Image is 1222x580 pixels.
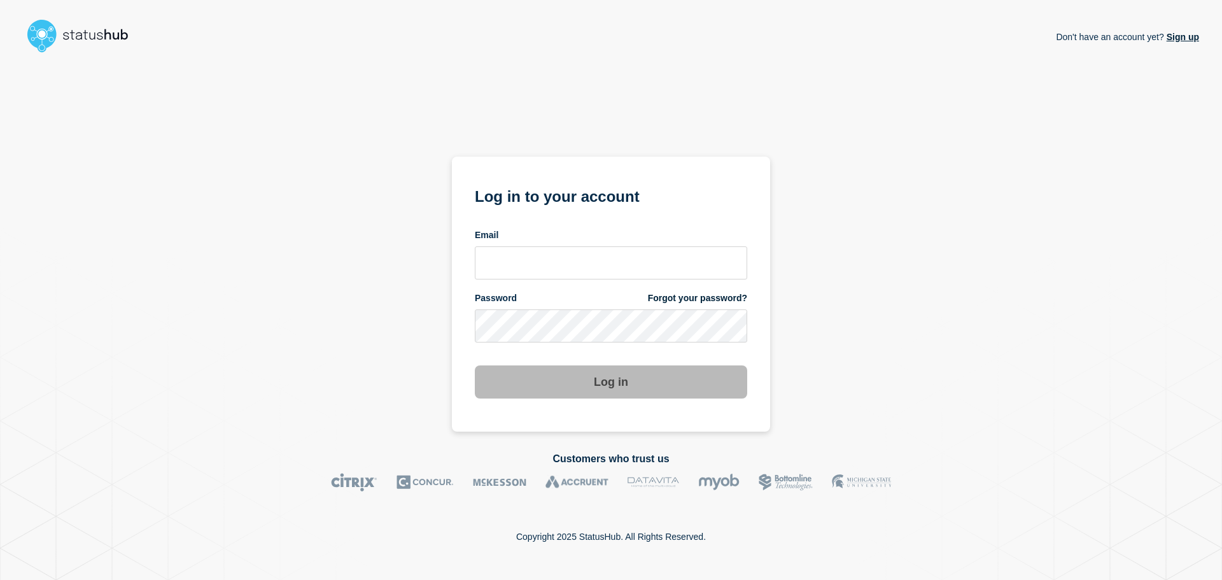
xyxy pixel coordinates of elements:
[475,309,747,343] input: password input
[628,473,679,492] img: DataVita logo
[473,473,526,492] img: McKesson logo
[475,292,517,304] span: Password
[23,453,1199,465] h2: Customers who trust us
[545,473,608,492] img: Accruent logo
[475,229,498,241] span: Email
[1056,22,1199,52] p: Don't have an account yet?
[648,292,747,304] a: Forgot your password?
[475,246,747,279] input: email input
[832,473,891,492] img: MSU logo
[331,473,377,492] img: Citrix logo
[516,532,706,542] p: Copyright 2025 StatusHub. All Rights Reserved.
[698,473,740,492] img: myob logo
[475,365,747,399] button: Log in
[1164,32,1199,42] a: Sign up
[759,473,813,492] img: Bottomline logo
[397,473,454,492] img: Concur logo
[475,183,747,207] h1: Log in to your account
[23,15,144,56] img: StatusHub logo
